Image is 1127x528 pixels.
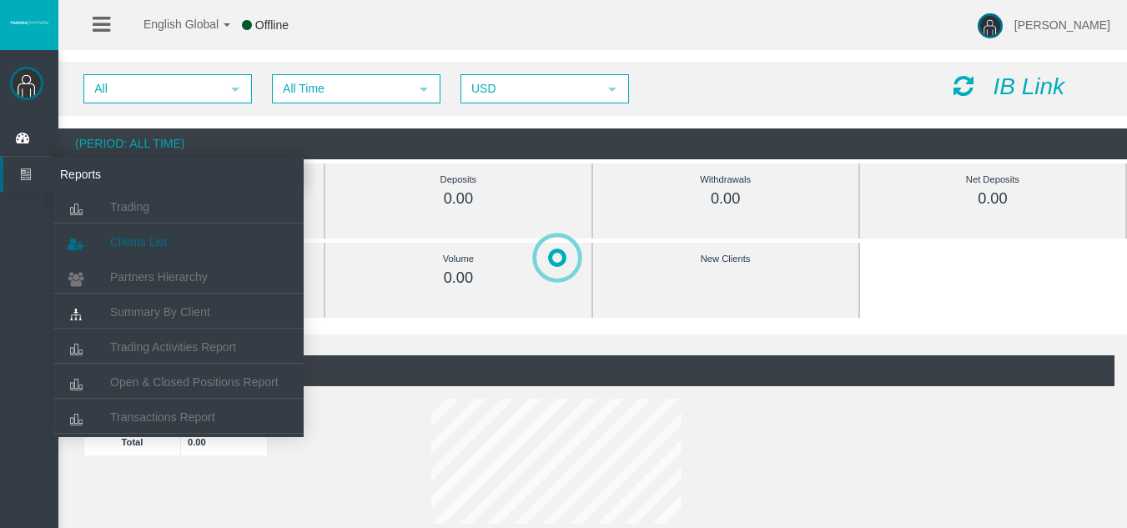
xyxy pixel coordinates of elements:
[53,227,304,257] a: Clients List
[85,76,220,102] span: All
[606,83,619,96] span: select
[993,73,1064,99] i: IB Link
[110,270,208,284] span: Partners Hierarchy
[363,189,553,209] div: 0.00
[274,76,409,102] span: All Time
[363,249,553,269] div: Volume
[363,170,553,189] div: Deposits
[53,367,304,397] a: Open & Closed Positions Report
[631,189,821,209] div: 0.00
[181,428,268,455] td: 0.00
[110,410,215,424] span: Transactions Report
[110,305,210,319] span: Summary By Client
[110,340,236,354] span: Trading Activities Report
[462,76,597,102] span: USD
[229,83,242,96] span: select
[363,269,553,288] div: 0.00
[978,13,1003,38] img: user-image
[110,235,167,249] span: Clients List
[53,402,304,432] a: Transactions Report
[53,262,304,292] a: Partners Hierarchy
[1014,18,1110,32] span: [PERSON_NAME]
[417,83,430,96] span: select
[631,170,821,189] div: Withdrawals
[110,375,279,389] span: Open & Closed Positions Report
[53,192,304,222] a: Trading
[255,18,289,32] span: Offline
[58,128,1127,159] div: (Period: All Time)
[53,297,304,327] a: Summary By Client
[110,200,149,214] span: Trading
[122,18,219,31] span: English Global
[53,332,304,362] a: Trading Activities Report
[84,428,181,455] td: Total
[953,74,974,98] i: Reload Dashboard
[898,170,1088,189] div: Net Deposits
[898,189,1088,209] div: 0.00
[8,19,50,26] img: logo.svg
[3,157,304,192] a: Reports
[48,157,211,192] span: Reports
